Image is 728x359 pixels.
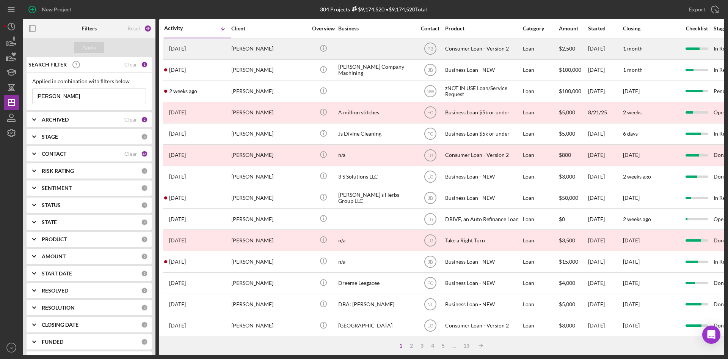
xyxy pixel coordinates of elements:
div: 0 [141,304,148,311]
time: 2025-08-01 17:57 [169,152,186,158]
div: 1 [141,61,148,68]
time: 2025-07-23 22:58 [169,216,186,222]
div: 0 [141,202,148,209]
div: DRIVE, an Auto Refinance Loan [445,209,521,229]
text: JB [427,68,433,73]
div: 0 [141,236,148,243]
time: [DATE] [623,237,640,244]
text: PB [427,46,433,52]
div: ... [449,343,460,349]
b: RESOLVED [42,288,68,294]
time: 1 month [623,45,643,52]
div: [PERSON_NAME] Company Machining [338,60,414,80]
div: [DATE] [588,166,622,187]
div: Js Divine Cleaning [338,124,414,144]
div: Loan [523,230,558,250]
b: SEARCH FILTER [28,62,67,68]
b: STATUS [42,202,61,208]
time: [DATE] [623,88,640,94]
div: Category [523,25,558,32]
div: [PERSON_NAME] [231,316,307,336]
div: [DATE] [588,294,622,315]
div: 0 [141,253,148,260]
div: [PERSON_NAME] [231,124,307,144]
div: Consumer Loan - Version 2 [445,39,521,59]
text: FC [427,281,433,286]
button: Apply [74,42,104,53]
span: $100,000 [559,88,581,94]
b: PRODUCT [42,236,67,242]
div: Loan [523,166,558,187]
div: 0 [141,338,148,345]
b: CONTACT [42,151,66,157]
div: Take a Right Turn [445,230,521,250]
div: Business Loan - NEW [445,273,521,293]
div: Loan [523,294,558,315]
div: Business Loan - NEW [445,166,521,187]
div: Business Loan - NEW [445,251,521,272]
time: 2025-05-15 11:55 [169,301,186,307]
time: [DATE] [623,195,640,201]
span: $5,000 [559,130,575,137]
div: Dreeme Leegacee [338,273,414,293]
time: 2 weeks ago [623,216,651,222]
div: Export [689,2,705,17]
span: $5,000 [559,301,575,307]
text: NL [427,302,433,307]
time: 1 month [623,66,643,73]
b: FUNDED [42,339,63,345]
button: IV [4,340,19,355]
div: Clear [124,151,137,157]
time: 2025-09-12 20:08 [169,67,186,73]
div: n/a [338,251,414,272]
div: Business Loan - NEW [445,60,521,80]
time: 2025-09-08 13:51 [169,88,197,94]
text: FC [427,110,433,115]
text: IV [9,346,13,350]
div: Amount [559,25,587,32]
div: 304 Projects • $9,174,520 Total [320,6,427,13]
time: 2025-07-31 02:37 [169,174,186,180]
div: $800 [559,145,587,165]
div: Loan [523,60,558,80]
span: $4,000 [559,280,575,286]
span: $50,000 [559,195,578,201]
div: [DATE] [588,81,622,101]
time: [DATE] [623,301,640,307]
div: [PERSON_NAME] [231,39,307,59]
div: [DATE] [588,124,622,144]
b: ARCHIVED [42,117,69,123]
div: Consumer Loan - Version 2 [445,145,521,165]
div: DBA: [PERSON_NAME] [338,294,414,315]
text: FC [427,131,433,137]
div: [PERSON_NAME]'s Herbs Group LLC [338,188,414,208]
div: Loan [523,251,558,272]
div: Loan [523,273,558,293]
div: [DATE] [588,273,622,293]
div: Loan [523,209,558,229]
div: Loan [523,316,558,336]
div: Apply [82,42,96,53]
div: Contact [416,25,444,32]
div: [DATE] [588,39,622,59]
div: [PERSON_NAME] [231,251,307,272]
div: [DATE] [588,209,622,229]
text: JB [427,195,433,201]
b: STATE [42,219,57,225]
time: [DATE] [623,322,640,329]
div: [PERSON_NAME] [231,294,307,315]
time: 2 weeks [623,109,642,115]
div: 3 S Solutions LLC [338,166,414,187]
div: Business Loan - NEW [445,294,521,315]
div: Loan [523,188,558,208]
div: [PERSON_NAME] [231,166,307,187]
button: New Project [23,2,79,17]
div: 0 [141,168,148,174]
span: $15,000 [559,258,578,265]
time: 6 days [623,130,638,137]
div: [PERSON_NAME] [231,230,307,250]
div: 0 [141,133,148,140]
div: [PERSON_NAME] [231,209,307,229]
div: 8/21/25 [588,103,622,123]
div: 0 [141,321,148,328]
